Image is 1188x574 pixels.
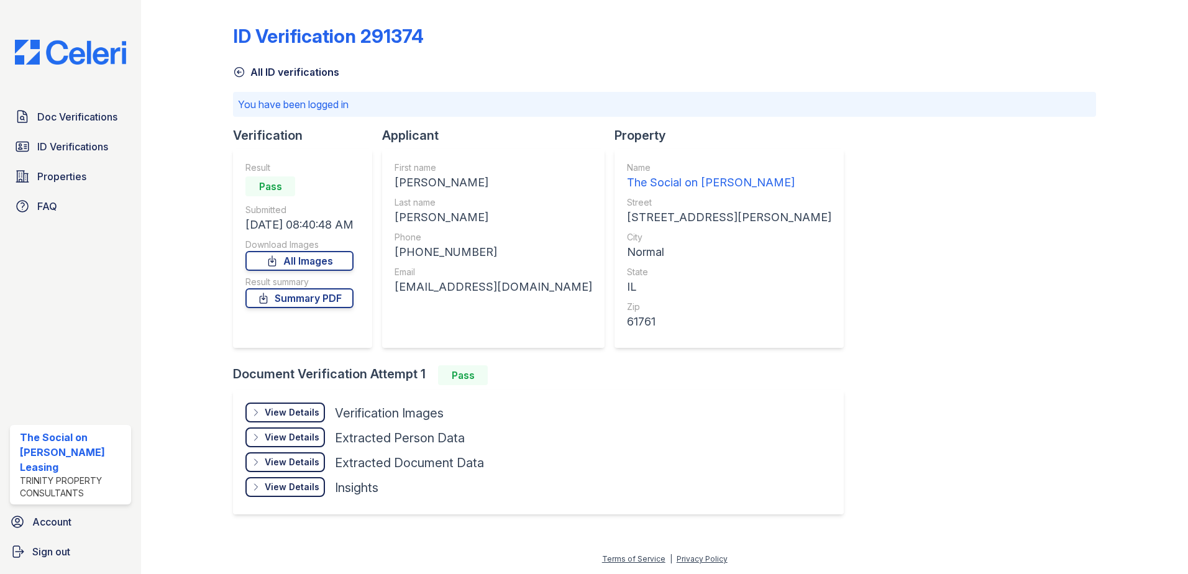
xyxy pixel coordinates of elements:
[245,204,354,216] div: Submitted
[37,109,117,124] span: Doc Verifications
[627,244,831,261] div: Normal
[245,216,354,234] div: [DATE] 08:40:48 AM
[335,429,465,447] div: Extracted Person Data
[627,162,831,174] div: Name
[627,162,831,191] a: Name The Social on [PERSON_NAME]
[245,276,354,288] div: Result summary
[233,25,424,47] div: ID Verification 291374
[233,365,854,385] div: Document Verification Attempt 1
[32,544,70,559] span: Sign out
[238,97,1091,112] p: You have been logged in
[395,196,592,209] div: Last name
[245,176,295,196] div: Pass
[10,134,131,159] a: ID Verifications
[627,313,831,330] div: 61761
[5,509,136,534] a: Account
[382,127,615,144] div: Applicant
[627,301,831,313] div: Zip
[395,174,592,191] div: [PERSON_NAME]
[245,162,354,174] div: Result
[245,239,354,251] div: Download Images
[395,162,592,174] div: First name
[10,164,131,189] a: Properties
[395,244,592,261] div: [PHONE_NUMBER]
[335,454,484,471] div: Extracted Document Data
[10,104,131,129] a: Doc Verifications
[5,40,136,65] img: CE_Logo_Blue-a8612792a0a2168367f1c8372b55b34899dd931a85d93a1a3d3e32e68fde9ad4.png
[602,554,665,563] a: Terms of Service
[335,479,378,496] div: Insights
[670,554,672,563] div: |
[10,194,131,219] a: FAQ
[335,404,444,422] div: Verification Images
[627,196,831,209] div: Street
[265,481,319,493] div: View Details
[5,539,136,564] a: Sign out
[245,251,354,271] a: All Images
[677,554,728,563] a: Privacy Policy
[37,139,108,154] span: ID Verifications
[265,431,319,444] div: View Details
[233,127,382,144] div: Verification
[627,209,831,226] div: [STREET_ADDRESS][PERSON_NAME]
[627,231,831,244] div: City
[615,127,854,144] div: Property
[32,514,71,529] span: Account
[395,209,592,226] div: [PERSON_NAME]
[233,65,339,80] a: All ID verifications
[265,456,319,468] div: View Details
[395,231,592,244] div: Phone
[265,406,319,419] div: View Details
[20,430,126,475] div: The Social on [PERSON_NAME] Leasing
[245,288,354,308] a: Summary PDF
[37,169,86,184] span: Properties
[395,266,592,278] div: Email
[395,278,592,296] div: [EMAIL_ADDRESS][DOMAIN_NAME]
[627,266,831,278] div: State
[627,278,831,296] div: IL
[20,475,126,499] div: Trinity Property Consultants
[37,199,57,214] span: FAQ
[438,365,488,385] div: Pass
[627,174,831,191] div: The Social on [PERSON_NAME]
